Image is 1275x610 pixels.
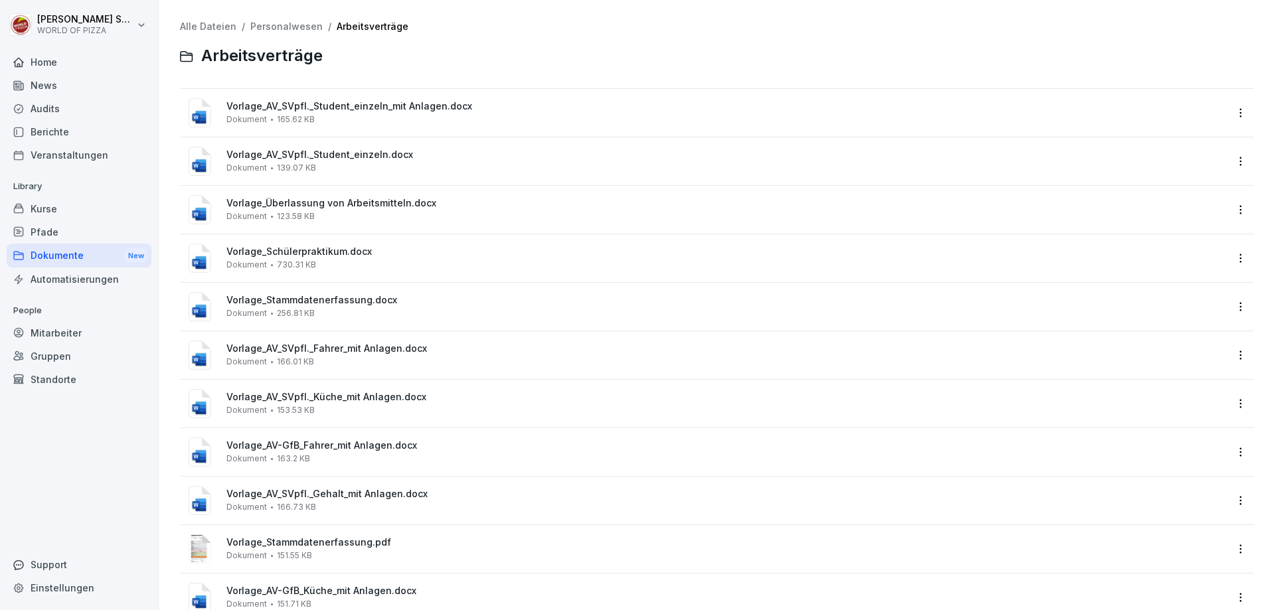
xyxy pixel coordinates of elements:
[226,212,267,221] span: Dokument
[277,212,315,221] span: 123.58 KB
[226,585,1226,597] span: Vorlage_AV-GfB_Küche_mit Anlagen.docx
[277,406,315,415] span: 153.53 KB
[226,502,267,512] span: Dokument
[7,120,151,143] a: Berichte
[226,537,1226,548] span: Vorlage_Stammdatenerfassung.pdf
[226,198,1226,209] span: Vorlage_Überlassung von Arbeitsmitteln.docx
[226,392,1226,403] span: Vorlage_AV_SVpfl._Küche_mit Anlagen.docx
[7,321,151,344] a: Mitarbeiter
[226,406,267,415] span: Dokument
[201,46,323,66] span: Arbeitsverträge
[7,197,151,220] a: Kurse
[277,357,314,366] span: 166.01 KB
[37,26,134,35] p: WORLD OF PIZZA
[226,309,267,318] span: Dokument
[226,357,267,366] span: Dokument
[7,220,151,244] a: Pfade
[7,143,151,167] a: Veranstaltungen
[7,267,151,291] a: Automatisierungen
[7,576,151,599] a: Einstellungen
[242,21,245,33] span: /
[7,97,151,120] a: Audits
[37,14,134,25] p: [PERSON_NAME] Sumhayev
[7,368,151,391] a: Standorte
[226,599,267,609] span: Dokument
[7,244,151,268] a: DokumenteNew
[277,260,316,269] span: 730.31 KB
[226,295,1226,306] span: Vorlage_Stammdatenerfassung.docx
[226,246,1226,258] span: Vorlage_Schülerpraktikum.docx
[226,343,1226,354] span: Vorlage_AV_SVpfl._Fahrer_mit Anlagen.docx
[226,149,1226,161] span: Vorlage_AV_SVpfl._Student_einzeln.docx
[277,309,315,318] span: 256.81 KB
[226,115,267,124] span: Dokument
[226,163,267,173] span: Dokument
[250,21,323,32] a: Personalwesen
[7,553,151,576] div: Support
[7,50,151,74] a: Home
[226,454,267,463] span: Dokument
[226,260,267,269] span: Dokument
[226,440,1226,451] span: Vorlage_AV-GfB_Fahrer_mit Anlagen.docx
[277,551,312,560] span: 151.55 KB
[7,300,151,321] p: People
[125,248,147,264] div: New
[328,21,331,33] span: /
[277,163,316,173] span: 139.07 KB
[7,176,151,197] p: Library
[277,502,316,512] span: 166.73 KB
[277,454,310,463] span: 163.2 KB
[337,21,408,32] a: Arbeitsverträge
[226,101,1226,112] span: Vorlage_AV_SVpfl._Student_einzeln_mit Anlagen.docx
[7,344,151,368] a: Gruppen
[226,551,267,560] span: Dokument
[277,115,315,124] span: 165.62 KB
[7,244,151,268] div: Dokumente
[7,74,151,97] a: News
[180,21,236,32] a: Alle Dateien
[277,599,311,609] span: 151.71 KB
[226,489,1226,500] span: Vorlage_AV_SVpfl._Gehalt_mit Anlagen.docx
